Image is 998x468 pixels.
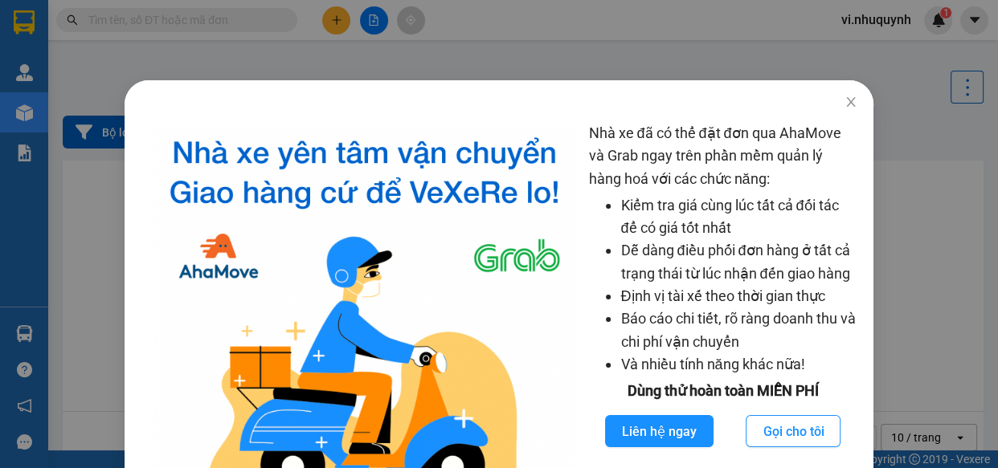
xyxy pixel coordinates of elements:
li: Kiểm tra giá cùng lúc tất cả đối tác để có giá tốt nhất [620,194,857,240]
li: Dễ dàng điều phối đơn hàng ở tất cả trạng thái từ lúc nhận đến giao hàng [620,239,857,285]
span: Gọi cho tôi [763,421,824,442]
button: Close [828,80,873,125]
li: Và nhiều tính năng khác nữa! [620,353,857,376]
li: Định vị tài xế theo thời gian thực [620,285,857,307]
div: Dùng thử hoàn toàn MIỄN PHÍ [588,380,857,402]
span: Liên hệ ngay [622,421,697,442]
button: Liên hệ ngay [605,415,714,447]
li: Báo cáo chi tiết, rõ ràng doanh thu và chi phí vận chuyển [620,307,857,353]
button: Gọi cho tôi [746,415,841,447]
span: close [845,96,857,108]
